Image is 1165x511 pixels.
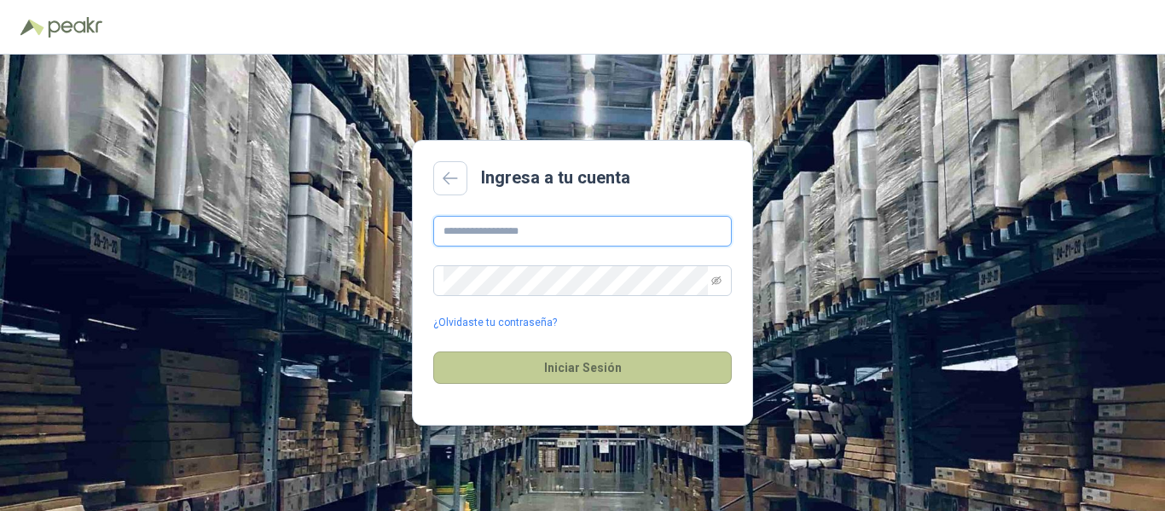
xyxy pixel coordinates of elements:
h2: Ingresa a tu cuenta [481,165,630,191]
img: Logo [20,19,44,36]
a: ¿Olvidaste tu contraseña? [433,315,557,331]
button: Iniciar Sesión [433,351,732,384]
img: Peakr [48,17,102,38]
span: eye-invisible [711,276,722,286]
